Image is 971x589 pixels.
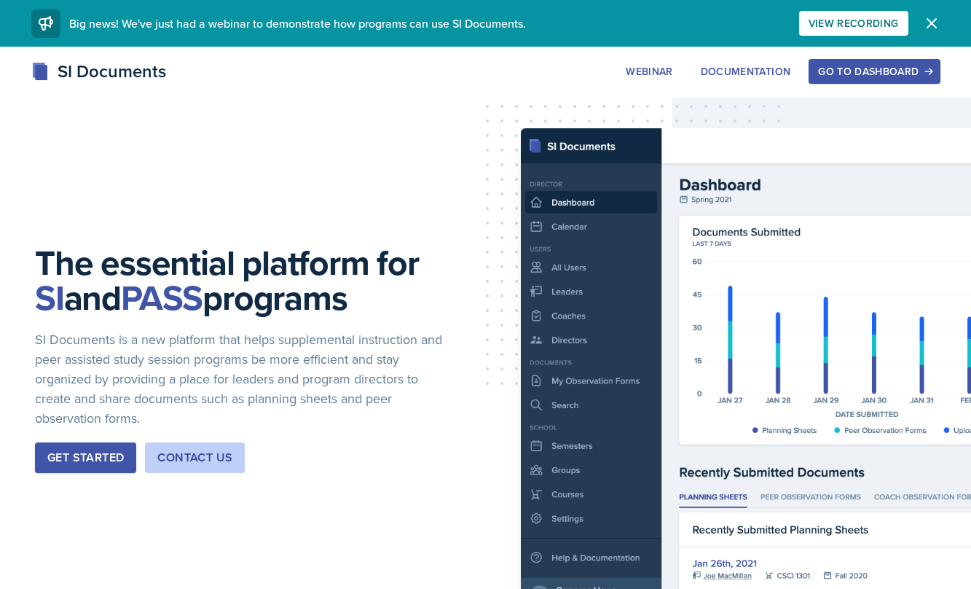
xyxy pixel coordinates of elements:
[47,449,124,467] div: Get Started
[818,66,930,77] div: Go to Dashboard
[145,442,245,473] button: Contact Us
[799,11,908,36] button: View Recording
[809,59,940,84] button: Go to Dashboard
[157,449,232,467] div: Contact Us
[69,15,526,31] span: Big news! We've just had a webinar to demonstrate how programs can use SI Documents.
[35,442,136,473] button: Get Started
[31,58,166,85] div: SI Documents
[626,66,672,77] div: Webinar
[809,17,899,29] div: View Recording
[691,59,801,84] button: Documentation
[701,66,791,77] div: Documentation
[616,59,682,84] button: Webinar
